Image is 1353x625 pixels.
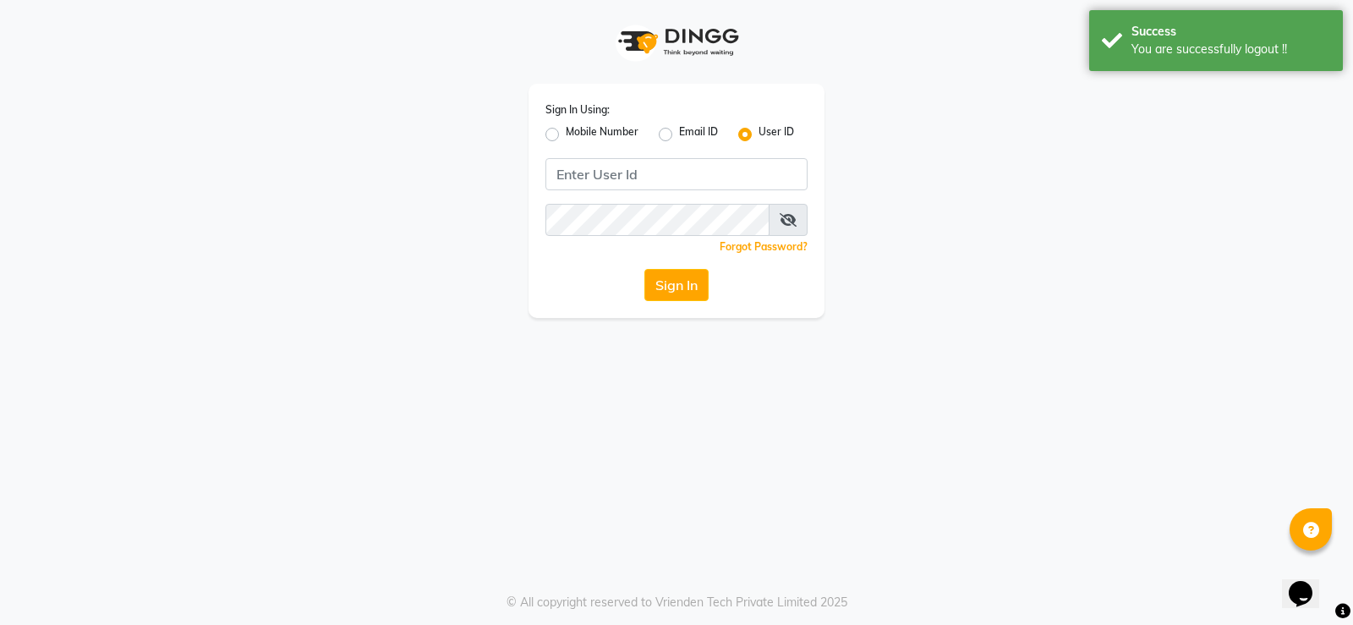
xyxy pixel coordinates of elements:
img: logo1.svg [609,17,744,67]
div: Success [1131,23,1330,41]
input: Username [545,204,770,236]
label: Sign In Using: [545,102,610,118]
label: Mobile Number [566,124,638,145]
a: Forgot Password? [720,240,808,253]
input: Username [545,158,808,190]
iframe: chat widget [1282,557,1336,608]
div: You are successfully logout !! [1131,41,1330,58]
label: User ID [759,124,794,145]
label: Email ID [679,124,718,145]
button: Sign In [644,269,709,301]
